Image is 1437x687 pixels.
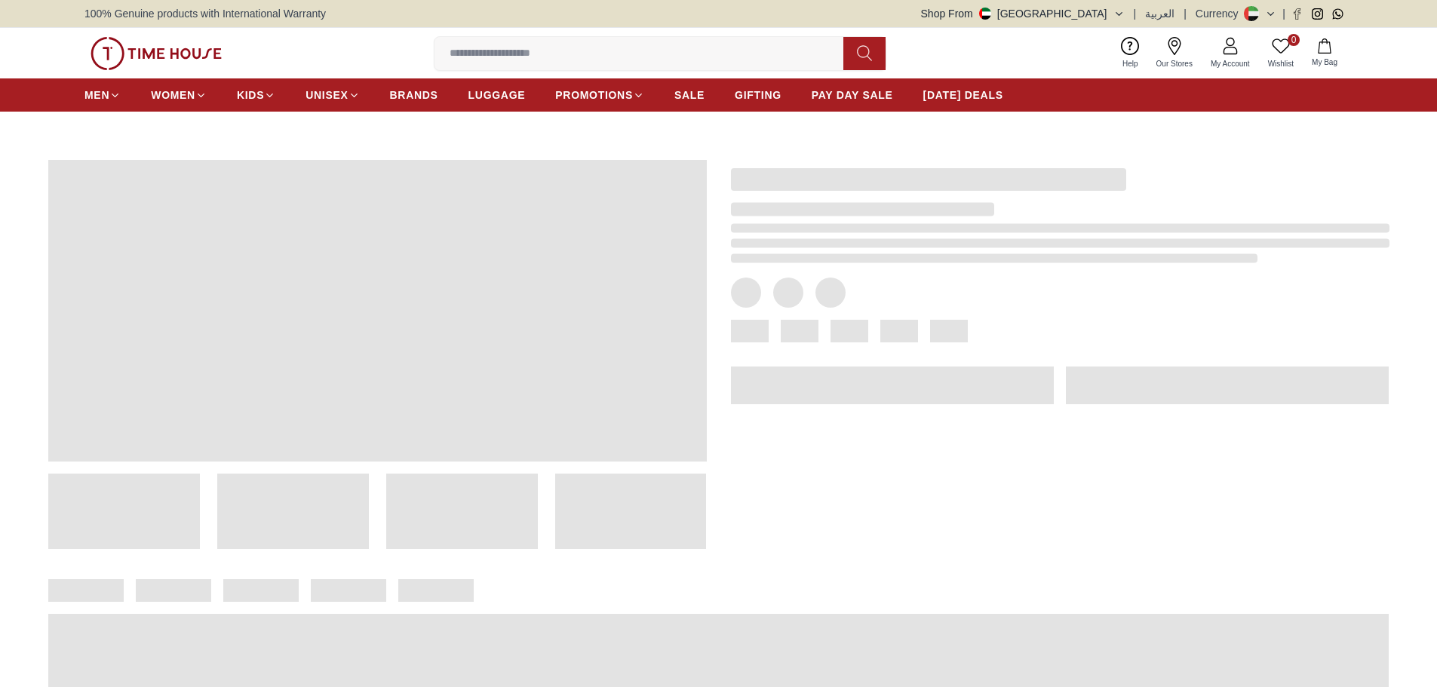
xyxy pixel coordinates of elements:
[1262,58,1300,69] span: Wishlist
[1303,35,1346,71] button: My Bag
[1205,58,1256,69] span: My Account
[1150,58,1199,69] span: Our Stores
[306,87,348,103] span: UNISEX
[923,87,1003,103] span: [DATE] DEALS
[390,81,438,109] a: BRANDS
[390,87,438,103] span: BRANDS
[84,87,109,103] span: MEN
[1113,34,1147,72] a: Help
[1306,57,1343,68] span: My Bag
[84,81,121,109] a: MEN
[921,6,1125,21] button: Shop From[GEOGRAPHIC_DATA]
[1134,6,1137,21] span: |
[1196,6,1245,21] div: Currency
[468,87,526,103] span: LUGGAGE
[1145,6,1174,21] button: العربية
[1116,58,1144,69] span: Help
[812,87,893,103] span: PAY DAY SALE
[674,81,705,109] a: SALE
[1288,34,1300,46] span: 0
[237,81,275,109] a: KIDS
[151,81,207,109] a: WOMEN
[1282,6,1285,21] span: |
[1147,34,1202,72] a: Our Stores
[84,6,326,21] span: 100% Genuine products with International Warranty
[923,81,1003,109] a: [DATE] DEALS
[555,87,633,103] span: PROMOTIONS
[735,87,781,103] span: GIFTING
[91,37,222,70] img: ...
[674,87,705,103] span: SALE
[1184,6,1187,21] span: |
[555,81,644,109] a: PROMOTIONS
[812,81,893,109] a: PAY DAY SALE
[1312,8,1323,20] a: Instagram
[237,87,264,103] span: KIDS
[1259,34,1303,72] a: 0Wishlist
[979,8,991,20] img: United Arab Emirates
[1332,8,1343,20] a: Whatsapp
[306,81,359,109] a: UNISEX
[468,81,526,109] a: LUGGAGE
[735,81,781,109] a: GIFTING
[1291,8,1303,20] a: Facebook
[151,87,195,103] span: WOMEN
